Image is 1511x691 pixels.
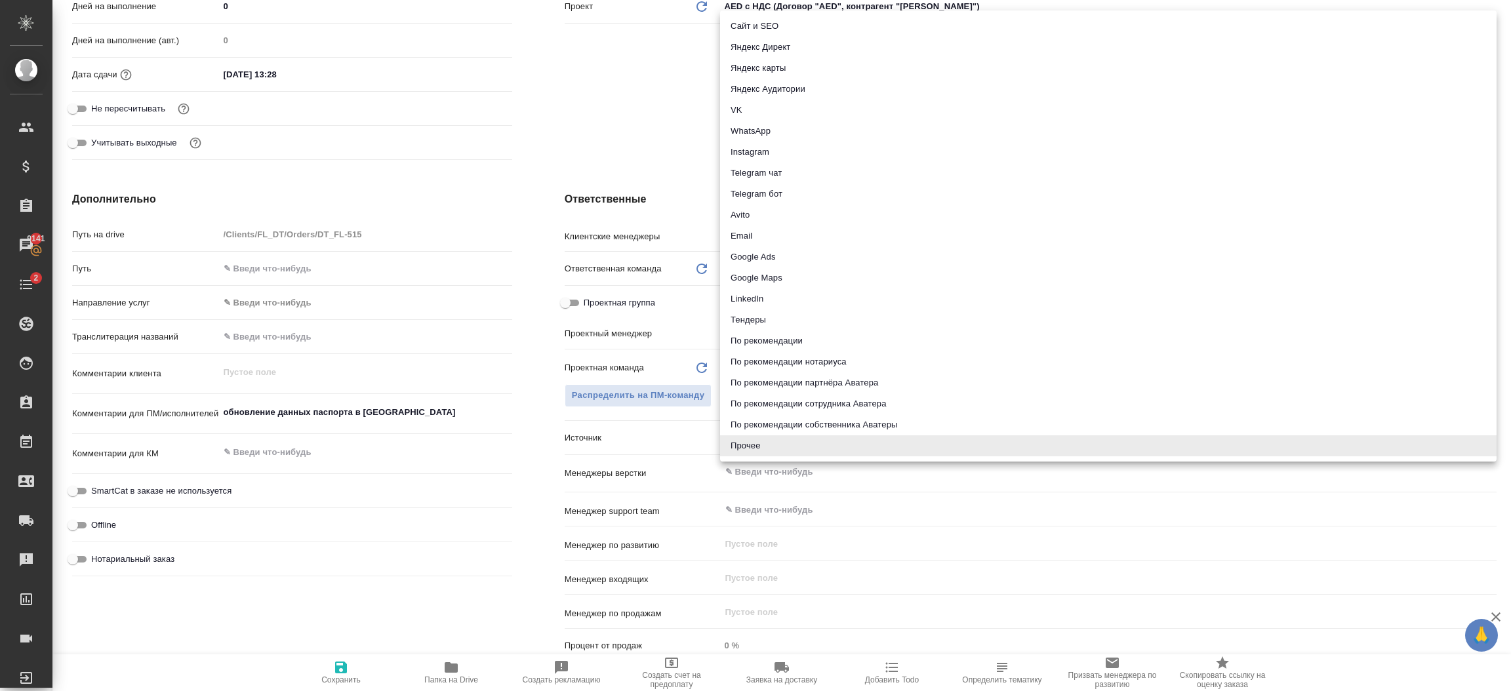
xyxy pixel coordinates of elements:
li: VK [720,100,1497,121]
li: По рекомендации сотрудника Аватера [720,393,1497,414]
li: По рекомендации [720,330,1497,351]
li: Google Ads [720,247,1497,267]
li: Прочее [720,435,1497,456]
li: WhatsApp [720,121,1497,142]
li: Яндекс Аудитории [720,79,1497,100]
li: По рекомендации собственника Аватеры [720,414,1497,435]
li: По рекомендации нотариуса [720,351,1497,372]
li: По рекомендации партнёра Аватера [720,372,1497,393]
li: Яндекс карты [720,58,1497,79]
li: Google Maps [720,267,1497,288]
li: Telegram чат [720,163,1497,184]
li: Email [720,226,1497,247]
li: Instagram [720,142,1497,163]
li: Telegram бот [720,184,1497,205]
li: Яндекс Директ [720,37,1497,58]
li: Тендеры [720,309,1497,330]
li: Avito [720,205,1497,226]
li: LinkedIn [720,288,1497,309]
li: Сайт и SEO [720,16,1497,37]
